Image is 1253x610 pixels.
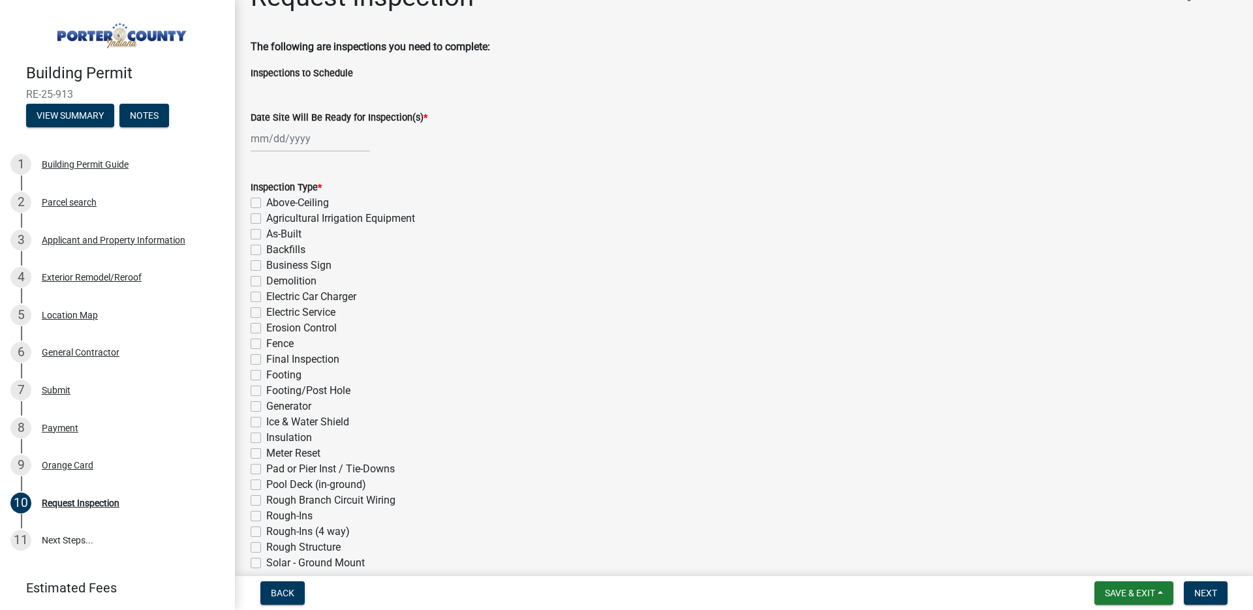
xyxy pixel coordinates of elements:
div: Building Permit Guide [42,160,129,169]
label: Meter Reset [266,446,320,461]
button: Notes [119,104,169,127]
label: Solar - Ground Mount [266,555,365,571]
label: Rough Branch Circuit Wiring [266,493,395,508]
div: Payment [42,423,78,433]
div: 8 [10,418,31,438]
button: View Summary [26,104,114,127]
div: 6 [10,342,31,363]
input: mm/dd/yyyy [251,125,370,152]
label: Above-Ceiling [266,195,329,211]
label: Business Sign [266,258,332,273]
label: Fence [266,336,294,352]
div: Request Inspection [42,498,119,508]
span: RE-25-913 [26,88,209,100]
div: 11 [10,530,31,551]
div: 9 [10,455,31,476]
div: 4 [10,267,31,288]
span: Back [271,588,294,598]
strong: The following are inspections you need to complete: [251,40,490,53]
span: Next [1194,588,1217,598]
div: Exterior Remodel/Reroof [42,273,142,282]
div: 1 [10,154,31,175]
div: 5 [10,305,31,326]
label: Rough-Ins [266,508,313,524]
label: Demolition [266,273,317,289]
label: Erosion Control [266,320,337,336]
div: Location Map [42,311,98,320]
div: Submit [42,386,70,395]
label: Inspection Type [251,183,322,192]
a: Estimated Fees [10,575,214,601]
h4: Building Permit [26,64,224,83]
label: Final Inspection [266,352,339,367]
span: Save & Exit [1105,588,1155,598]
label: As-Built [266,226,302,242]
button: Back [260,581,305,605]
wm-modal-confirm: Summary [26,111,114,121]
div: 10 [10,493,31,513]
label: Insulation [266,430,312,446]
label: Date Site Will Be Ready for Inspection(s) [251,114,427,123]
label: Agricultural Irrigation Equipment [266,211,415,226]
label: Footing/Post Hole [266,383,350,399]
label: Pool Deck (in-ground) [266,477,366,493]
label: Electric Car Charger [266,289,356,305]
div: Orange Card [42,461,93,470]
div: 7 [10,380,31,401]
button: Next [1184,581,1228,605]
label: Generator [266,399,311,414]
label: Pad or Pier Inst / Tie-Downs [266,461,395,477]
label: Backfills [266,242,305,258]
label: Ice & Water Shield [266,414,349,430]
wm-modal-confirm: Notes [119,111,169,121]
div: Parcel search [42,198,97,207]
label: Inspections to Schedule [251,69,353,78]
button: Save & Exit [1094,581,1173,605]
label: Rough Structure [266,540,341,555]
img: Porter County, Indiana [26,14,214,50]
label: Electric Service [266,305,335,320]
div: General Contractor [42,348,119,357]
div: 3 [10,230,31,251]
div: 2 [10,192,31,213]
label: Footing [266,367,302,383]
label: Rough-Ins (4 way) [266,524,350,540]
div: Applicant and Property Information [42,236,185,245]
